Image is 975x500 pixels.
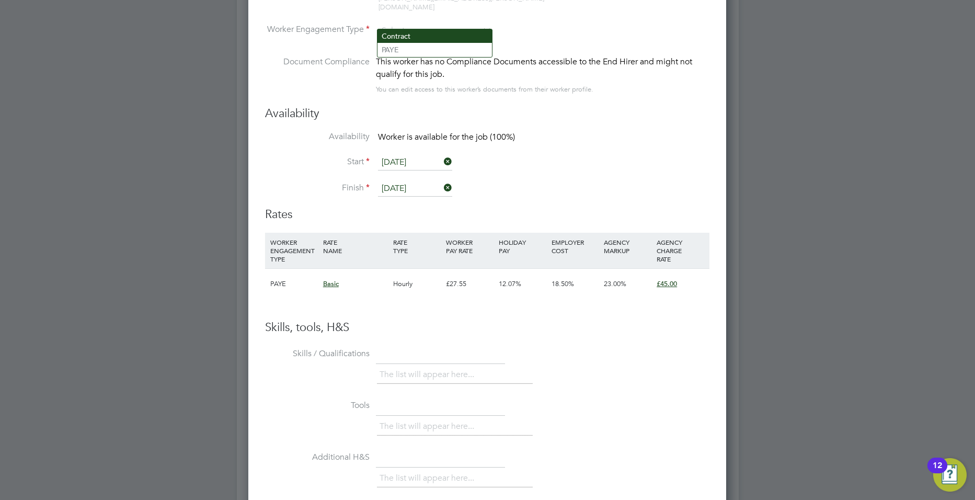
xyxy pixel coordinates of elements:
div: WORKER ENGAGEMENT TYPE [268,233,320,268]
button: Open Resource Center, 12 new notifications [933,458,967,492]
label: Tools [265,400,370,411]
input: Select one [378,155,452,171]
label: Skills / Qualifications [265,348,370,359]
div: 12 [933,465,942,479]
li: PAYE [377,43,492,56]
div: AGENCY CHARGE RATE [654,233,707,268]
label: Document Compliance [265,55,370,94]
div: AGENCY MARKUP [601,233,654,260]
li: The list will appear here... [380,368,478,382]
div: Hourly [391,269,443,299]
div: This worker has no Compliance Documents accessible to the End Hirer and might not qualify for thi... [376,55,709,81]
h3: Rates [265,207,709,222]
span: 23.00% [604,279,626,288]
span: £45.00 [657,279,677,288]
div: £27.55 [443,269,496,299]
span: Basic [323,279,339,288]
h3: Availability [265,106,709,121]
div: RATE NAME [320,233,391,260]
label: Finish [265,183,370,194]
li: The list will appear here... [380,419,478,434]
div: HOLIDAY PAY [496,233,549,260]
span: 12.07% [499,279,521,288]
label: Availability [265,131,370,142]
label: Start [265,156,370,167]
li: Contract [377,29,492,43]
span: 18.50% [552,279,574,288]
input: Select one [378,181,452,197]
div: You can edit access to this worker’s documents from their worker profile. [376,83,593,96]
div: WORKER PAY RATE [443,233,496,260]
input: Select one [378,23,491,39]
div: PAYE [268,269,320,299]
div: EMPLOYER COST [549,233,602,260]
li: The list will appear here... [380,471,478,485]
label: Worker Engagement Type [265,24,370,35]
label: Additional H&S [265,452,370,463]
div: RATE TYPE [391,233,443,260]
h3: Skills, tools, H&S [265,320,709,335]
span: Worker is available for the job (100%) [378,132,515,142]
